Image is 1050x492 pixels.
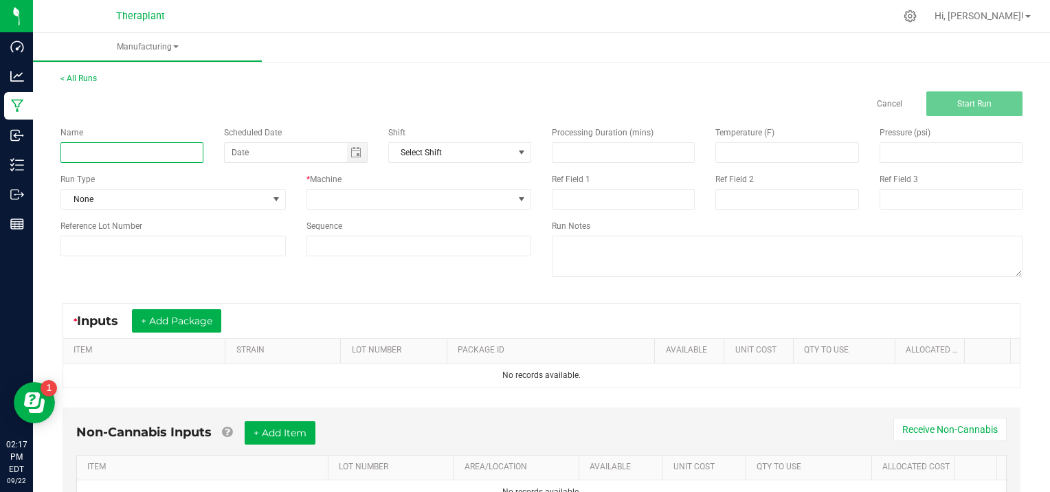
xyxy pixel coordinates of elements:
[245,421,315,445] button: + Add Item
[10,128,24,142] inline-svg: Inbound
[893,418,1007,441] button: Receive Non-Cannabis
[882,462,950,473] a: Allocated CostSortable
[347,143,367,162] span: Toggle calendar
[10,40,24,54] inline-svg: Dashboard
[61,190,268,209] span: None
[306,221,342,231] span: Sequence
[590,462,657,473] a: AVAILABLESortable
[224,128,282,137] span: Scheduled Date
[352,345,442,356] a: LOT NUMBERSortable
[60,173,95,186] span: Run Type
[552,128,654,137] span: Processing Duration (mins)
[60,128,83,137] span: Name
[236,345,335,356] a: STRAINSortable
[465,462,574,473] a: AREA/LOCATIONSortable
[552,175,590,184] span: Ref Field 1
[225,143,347,162] input: Date
[310,175,342,184] span: Machine
[41,380,57,396] iframe: Resource center unread badge
[87,462,322,473] a: ITEMSortable
[116,10,165,22] span: Theraplant
[10,99,24,113] inline-svg: Manufacturing
[339,462,448,473] a: LOT NUMBERSortable
[735,345,788,356] a: Unit CostSortable
[957,99,992,109] span: Start Run
[880,175,918,184] span: Ref Field 3
[132,309,221,333] button: + Add Package
[877,98,902,110] a: Cancel
[222,425,232,440] a: Add Non-Cannabis items that were also consumed in the run (e.g. gloves and packaging); Also add N...
[33,33,262,62] a: Manufacturing
[715,128,774,137] span: Temperature (F)
[76,425,212,440] span: Non-Cannabis Inputs
[673,462,741,473] a: Unit CostSortable
[804,345,889,356] a: QTY TO USESortable
[10,217,24,231] inline-svg: Reports
[966,462,992,473] a: Sortable
[666,345,719,356] a: AVAILABLESortable
[10,188,24,201] inline-svg: Outbound
[389,143,513,162] span: Select Shift
[60,221,142,231] span: Reference Lot Number
[33,41,262,53] span: Manufacturing
[935,10,1024,21] span: Hi, [PERSON_NAME]!
[6,438,27,476] p: 02:17 PM EDT
[60,74,97,83] a: < All Runs
[388,142,531,163] span: NO DATA FOUND
[63,364,1020,388] td: No records available.
[388,128,405,137] span: Shift
[975,345,1005,356] a: Sortable
[77,313,132,328] span: Inputs
[880,128,930,137] span: Pressure (psi)
[10,158,24,172] inline-svg: Inventory
[715,175,754,184] span: Ref Field 2
[6,476,27,486] p: 09/22
[10,69,24,83] inline-svg: Analytics
[14,382,55,423] iframe: Resource center
[906,345,959,356] a: Allocated CostSortable
[926,91,1023,116] button: Start Run
[552,221,590,231] span: Run Notes
[458,345,649,356] a: PACKAGE IDSortable
[902,10,919,23] div: Manage settings
[74,345,220,356] a: ITEMSortable
[757,462,866,473] a: QTY TO USESortable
